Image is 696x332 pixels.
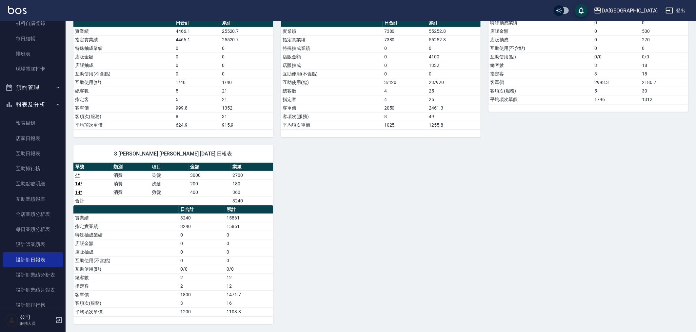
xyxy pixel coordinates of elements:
[220,95,273,104] td: 21
[73,299,179,307] td: 客項次(服務)
[225,265,273,273] td: 0/0
[3,79,63,96] button: 預約管理
[220,35,273,44] td: 25520.7
[73,163,112,171] th: 單號
[593,95,640,104] td: 1796
[641,95,688,104] td: 1312
[575,4,588,17] button: save
[174,78,220,87] td: 1/40
[174,95,220,104] td: 5
[3,237,63,252] a: 設計師業績表
[231,163,273,171] th: 業績
[593,70,640,78] td: 3
[593,52,640,61] td: 0/0
[73,307,179,316] td: 平均項次單價
[73,87,174,95] td: 總客數
[593,18,640,27] td: 0
[593,61,640,70] td: 3
[225,299,273,307] td: 16
[225,239,273,248] td: 0
[225,256,273,265] td: 0
[220,27,273,35] td: 25520.7
[3,192,63,207] a: 互助業績報表
[383,87,428,95] td: 4
[73,95,174,104] td: 指定客
[3,115,63,131] a: 報表目錄
[383,35,428,44] td: 7380
[174,104,220,112] td: 999.8
[641,35,688,44] td: 270
[427,27,481,35] td: 55252.8
[179,248,225,256] td: 0
[427,44,481,52] td: 0
[179,282,225,290] td: 2
[427,19,481,27] th: 累計
[179,307,225,316] td: 1200
[427,70,481,78] td: 0
[427,78,481,87] td: 23/920
[73,52,174,61] td: 店販金額
[427,95,481,104] td: 25
[150,188,189,197] td: 剪髮
[281,104,383,112] td: 客單價
[225,248,273,256] td: 0
[383,112,428,121] td: 8
[179,239,225,248] td: 0
[641,61,688,70] td: 18
[225,282,273,290] td: 12
[488,44,593,52] td: 互助使用(不含點)
[281,27,383,35] td: 實業績
[3,222,63,237] a: 每日業績分析表
[383,52,428,61] td: 0
[427,61,481,70] td: 1332
[73,44,174,52] td: 特殊抽成業績
[150,171,189,179] td: 染髮
[179,290,225,299] td: 1800
[593,44,640,52] td: 0
[189,188,231,197] td: 400
[427,121,481,129] td: 1255.8
[174,112,220,121] td: 8
[225,307,273,316] td: 1103.8
[179,231,225,239] td: 0
[73,290,179,299] td: 客單價
[8,6,27,14] img: Logo
[427,112,481,121] td: 49
[189,163,231,171] th: 金額
[281,78,383,87] td: 互助使用(點)
[220,112,273,121] td: 31
[281,44,383,52] td: 特殊抽成業績
[73,214,179,222] td: 實業績
[189,179,231,188] td: 200
[3,61,63,76] a: 現場電腦打卡
[641,70,688,78] td: 18
[231,197,273,205] td: 3240
[488,27,593,35] td: 店販金額
[73,121,174,129] td: 平均項次單價
[220,19,273,27] th: 累計
[73,70,174,78] td: 互助使用(不含點)
[73,239,179,248] td: 店販金額
[220,44,273,52] td: 0
[3,31,63,46] a: 每日結帳
[73,61,174,70] td: 店販抽成
[112,188,150,197] td: 消費
[73,265,179,273] td: 互助使用(點)
[73,222,179,231] td: 指定實業績
[220,104,273,112] td: 1352
[3,207,63,222] a: 全店業績分析表
[591,4,660,17] button: DA[GEOGRAPHIC_DATA]
[220,61,273,70] td: 0
[73,163,273,205] table: a dense table
[488,18,593,27] td: 特殊抽成業績
[179,222,225,231] td: 3240
[383,121,428,129] td: 1025
[174,121,220,129] td: 624.9
[427,104,481,112] td: 2461.3
[3,161,63,176] a: 互助排行榜
[281,87,383,95] td: 總客數
[225,273,273,282] td: 12
[179,273,225,282] td: 2
[73,19,273,130] table: a dense table
[641,44,688,52] td: 0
